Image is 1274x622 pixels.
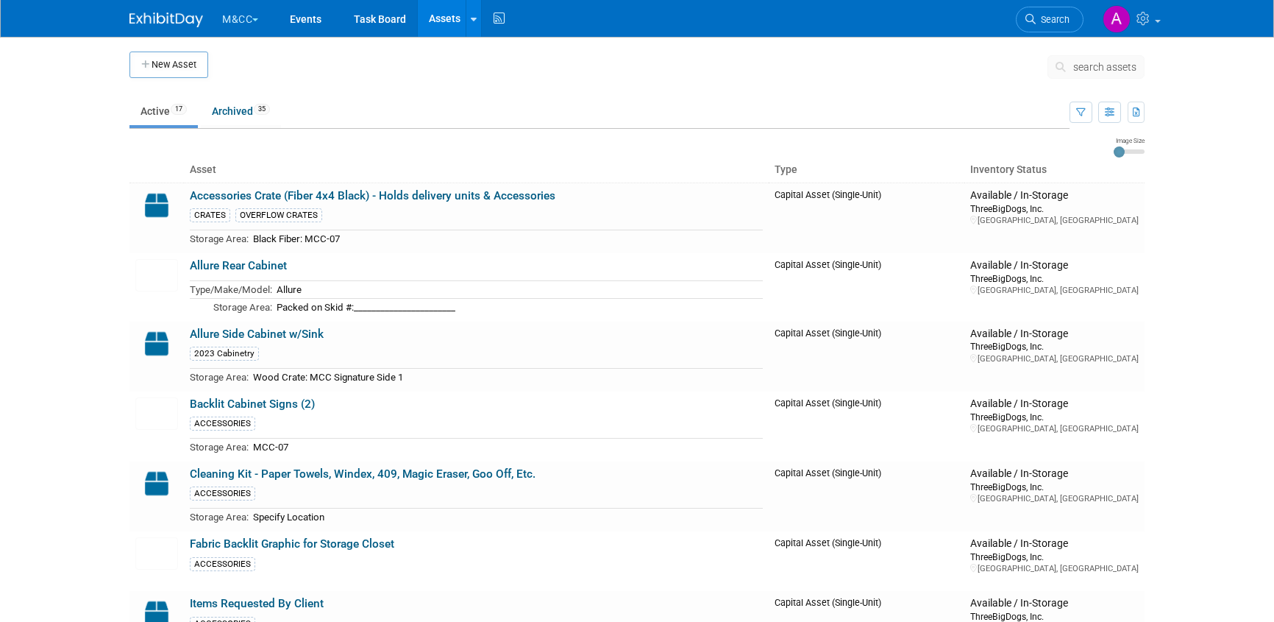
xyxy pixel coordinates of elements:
[190,347,259,361] div: 2023 Cabinetry
[129,13,203,27] img: ExhibitDay
[970,481,1139,493] div: ThreeBigDogs, Inc.
[184,158,769,183] th: Asset
[769,253,964,322] td: Capital Asset (Single-Unit)
[970,189,1139,202] div: Available / In-Storage
[190,281,272,299] td: Type/Make/Model:
[190,597,324,610] a: Items Requested By Client
[190,467,535,481] a: Cleaning Kit - Paper Towels, Windex, 409, Magic Eraser, Goo Off, Etc.
[970,340,1139,353] div: ThreeBigDogs, Inc.
[1036,14,1070,25] span: Search
[970,397,1139,411] div: Available / In-Storage
[970,328,1139,341] div: Available / In-Storage
[769,322,964,392] td: Capital Asset (Single-Unit)
[213,302,272,313] span: Storage Area:
[769,158,964,183] th: Type
[970,467,1139,481] div: Available / In-Storage
[190,189,555,202] a: Accessories Crate (Fiber 4x4 Black) - Holds delivery units & Accessories
[129,97,198,125] a: Active17
[1016,7,1083,32] a: Search
[171,104,187,115] span: 17
[970,493,1139,504] div: [GEOGRAPHIC_DATA], [GEOGRAPHIC_DATA]
[190,372,249,383] span: Storage Area:
[769,392,964,462] td: Capital Asset (Single-Unit)
[970,411,1139,423] div: ThreeBigDogs, Inc.
[254,104,270,115] span: 35
[769,183,964,253] td: Capital Asset (Single-Unit)
[201,97,281,125] a: Archived35
[1114,136,1145,145] div: Image Size
[249,439,763,456] td: MCC-07
[190,233,249,244] span: Storage Area:
[970,423,1139,434] div: [GEOGRAPHIC_DATA], [GEOGRAPHIC_DATA]
[970,202,1139,215] div: ThreeBigDogs, Inc.
[190,512,249,523] span: Storage Area:
[769,531,964,591] td: Capital Asset (Single-Unit)
[190,417,255,431] div: ACCESSORIES
[1047,55,1145,79] button: search assets
[190,487,255,501] div: ACCESSORIES
[1073,61,1136,73] span: search assets
[190,259,287,272] a: Allure Rear Cabinet
[1103,5,1131,33] img: Art Stewart
[190,208,230,222] div: CRATES
[135,328,178,360] img: Capital-Asset-Icon-2.png
[970,215,1139,226] div: [GEOGRAPHIC_DATA], [GEOGRAPHIC_DATA]
[970,259,1139,272] div: Available / In-Storage
[970,353,1139,364] div: [GEOGRAPHIC_DATA], [GEOGRAPHIC_DATA]
[190,328,324,341] a: Allure Side Cabinet w/Sink
[769,462,964,531] td: Capital Asset (Single-Unit)
[249,369,763,386] td: Wood Crate: MCC Signature Side 1
[272,281,763,299] td: Allure
[970,285,1139,296] div: [GEOGRAPHIC_DATA], [GEOGRAPHIC_DATA]
[129,52,208,78] button: New Asset
[970,597,1139,610] div: Available / In-Storage
[970,551,1139,563] div: ThreeBigDogs, Inc.
[249,509,763,526] td: Specify Location
[272,299,763,316] td: Packed on Skid #:_______________________
[135,189,178,222] img: Capital-Asset-Icon-2.png
[190,397,315,411] a: Backlit Cabinet Signs (2)
[190,537,394,551] a: Fabric Backlit Graphic for Storage Closet
[970,272,1139,285] div: ThreeBigDogs, Inc.
[135,467,178,500] img: Capital-Asset-Icon-2.png
[235,208,322,222] div: OVERFLOW CRATES
[190,442,249,453] span: Storage Area:
[249,230,763,247] td: Black Fiber: MCC-07
[970,563,1139,574] div: [GEOGRAPHIC_DATA], [GEOGRAPHIC_DATA]
[970,537,1139,551] div: Available / In-Storage
[190,557,255,571] div: ACCESSORIES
